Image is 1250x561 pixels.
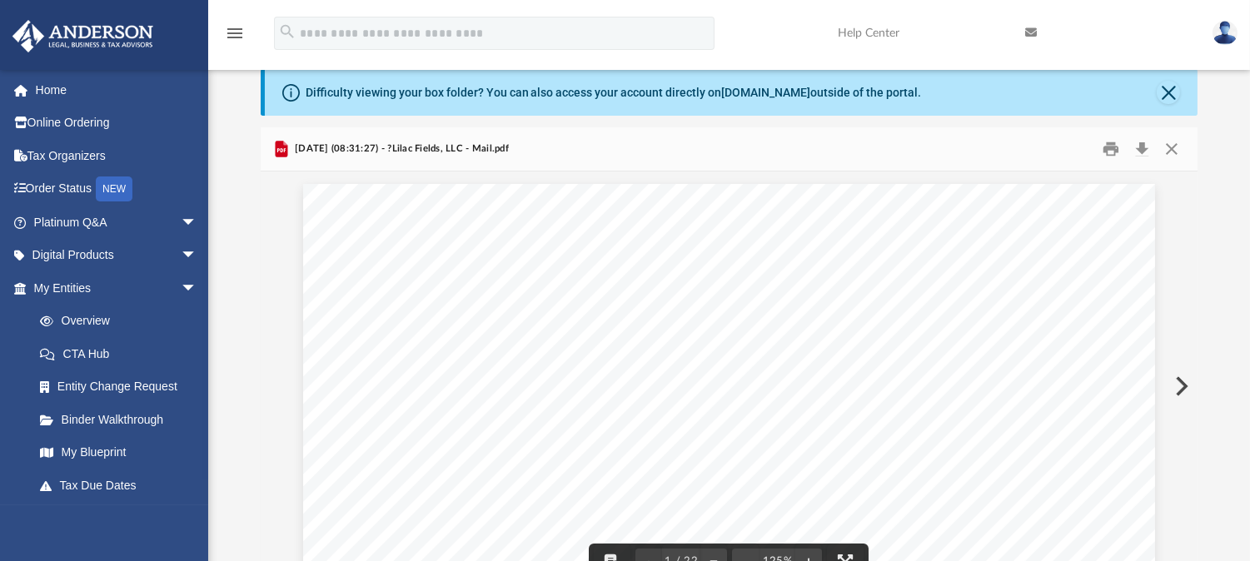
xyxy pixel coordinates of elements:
a: Tax Due Dates [23,469,222,502]
img: User Pic [1213,21,1238,45]
div: Difficulty viewing your box folder? You can also access your account directly on outside of the p... [306,84,922,102]
button: Print [1094,136,1128,161]
a: Home [12,73,222,107]
span: arrow_drop_down [181,271,214,305]
a: My Anderson Teamarrow_drop_down [12,502,214,535]
a: Order StatusNEW [12,172,222,206]
button: Next File [1162,363,1198,410]
img: Anderson Advisors Platinum Portal [7,20,158,52]
button: Close [1157,81,1180,104]
a: My Blueprint [23,436,214,469]
a: Entity Change Request [23,370,222,404]
a: Digital Productsarrow_drop_down [12,239,222,272]
a: Tax Organizers [12,139,222,172]
span: arrow_drop_down [181,239,214,273]
a: Platinum Q&Aarrow_drop_down [12,206,222,239]
i: search [278,22,296,41]
a: Overview [23,305,222,338]
a: CTA Hub [23,337,222,370]
span: [DATE] (08:31:27) - ?Lilac Fields, LLC - Mail.pdf [291,141,509,156]
span: arrow_drop_down [181,502,214,536]
div: NEW [96,176,132,201]
a: My Entitiesarrow_drop_down [12,271,222,305]
a: menu [225,32,245,43]
button: Close [1157,136,1187,161]
span: arrow_drop_down [181,206,214,240]
a: [DOMAIN_NAME] [722,86,811,99]
button: Download [1128,136,1158,161]
i: menu [225,23,245,43]
a: Online Ordering [12,107,222,140]
a: Binder Walkthrough [23,403,222,436]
